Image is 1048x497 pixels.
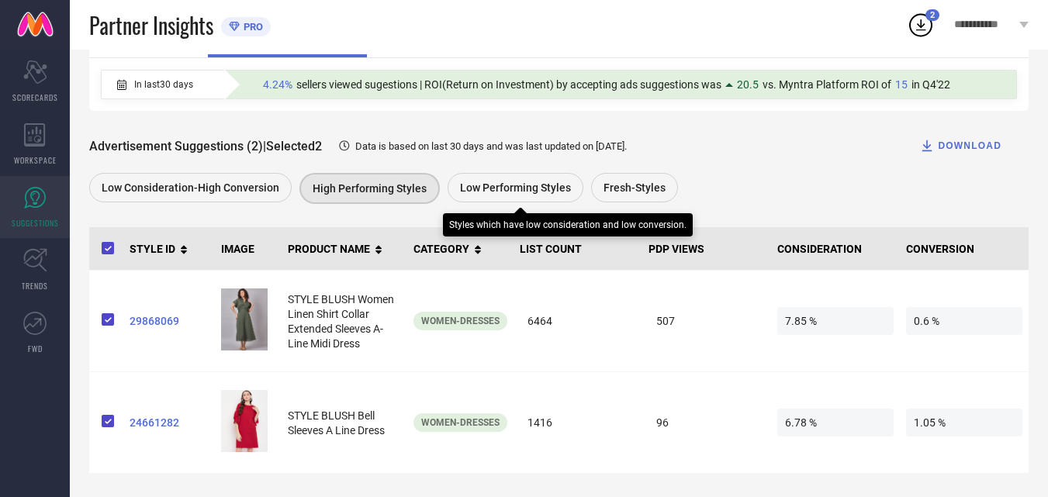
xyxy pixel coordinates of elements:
span: TRENDS [22,280,48,292]
th: CONSIDERATION [771,227,900,271]
span: 6464 [520,307,636,335]
span: 4.24% [263,78,292,91]
span: in Q4'22 [911,78,950,91]
span: sellers viewed sugestions | ROI(Return on Investment) by accepting ads suggestions was [296,78,721,91]
div: DOWNLOAD [919,138,1001,154]
span: WORKSPACE [14,154,57,166]
img: 99f1b006-eea8-44ef-9fcd-dbed008c2ce61717143842543STYLEBLUSHLinenShirtMidiDress1.jpg [221,288,268,350]
span: 507 [649,307,765,335]
span: 15 [895,78,908,91]
th: LIST COUNT [514,227,642,271]
span: 6.78 % [777,409,894,437]
span: vs. Myntra Platform ROI of [763,78,891,91]
span: PRO [240,21,263,33]
span: 1.05 % [906,409,1022,437]
span: 0.6 % [906,307,1022,335]
span: 1416 [520,409,636,437]
a: 24661282 [130,416,209,429]
span: 2 [930,10,935,20]
th: PDP VIEWS [642,227,771,271]
span: Women-Dresses [421,417,500,428]
span: Partner Insights [89,9,213,41]
span: STYLE BLUSH Bell Sleeves A Line Dress [288,409,385,437]
span: STYLE BLUSH Women Linen Shirt Collar Extended Sleeves A-Line Midi Dress [288,293,394,350]
th: CONVERSION [900,227,1029,271]
span: 20.5 [737,78,759,91]
div: Styles which have low consideration and low conversion. [449,219,687,230]
a: 29868069 [130,315,209,327]
img: 218ab890-36c5-4959-9c5d-43c81b4740f01693032029958STYLEBLUSHRedBellSleeveRuffledCrepeFormalA-LineD... [221,390,268,452]
span: Low Performing Styles [460,181,571,194]
th: STYLE ID [123,227,215,271]
span: SCORECARDS [12,91,58,103]
th: IMAGE [215,227,282,271]
span: 7.85 % [777,307,894,335]
span: High Performing Styles [313,182,427,195]
span: Data is based on last 30 days and was last updated on [DATE] . [355,140,627,152]
span: In last 30 days [134,79,193,90]
span: | [263,139,266,154]
div: Percentage of sellers who have viewed suggestions for the current Insight Type [255,74,958,95]
button: DOWNLOAD [900,130,1021,161]
span: Selected 2 [266,139,322,154]
span: FWD [28,343,43,354]
span: SUGGESTIONS [12,217,59,229]
span: 96 [649,409,765,437]
span: Low Consideration-High Conversion [102,181,279,194]
span: Fresh-Styles [604,181,666,194]
div: Open download list [907,11,935,39]
span: Advertisement Suggestions (2) [89,139,263,154]
th: CATEGORY [407,227,514,271]
th: PRODUCT NAME [282,227,407,271]
span: Women-Dresses [421,316,500,326]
